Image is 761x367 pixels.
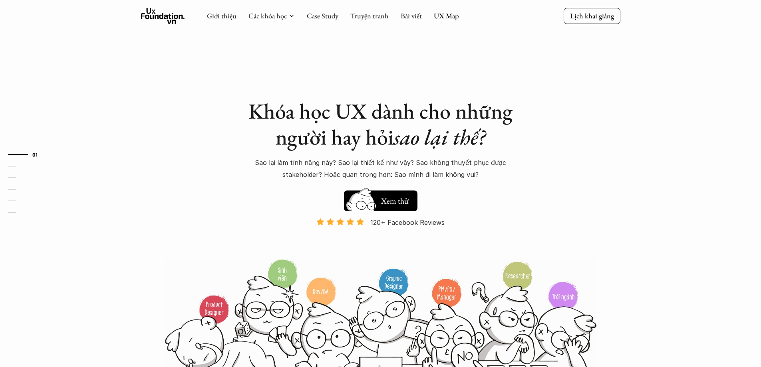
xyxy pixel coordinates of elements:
[32,152,38,157] strong: 01
[393,123,485,151] em: sao lại thế?
[8,150,46,159] a: 01
[310,218,452,258] a: 120+ Facebook Reviews
[241,98,521,150] h1: Khóa học UX dành cho những người hay hỏi
[380,195,409,206] h5: Xem thử
[344,186,417,211] a: Xem thử
[370,216,445,228] p: 120+ Facebook Reviews
[241,157,521,181] p: Sao lại làm tính năng này? Sao lại thiết kế như vậy? Sao không thuyết phục được stakeholder? Hoặc...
